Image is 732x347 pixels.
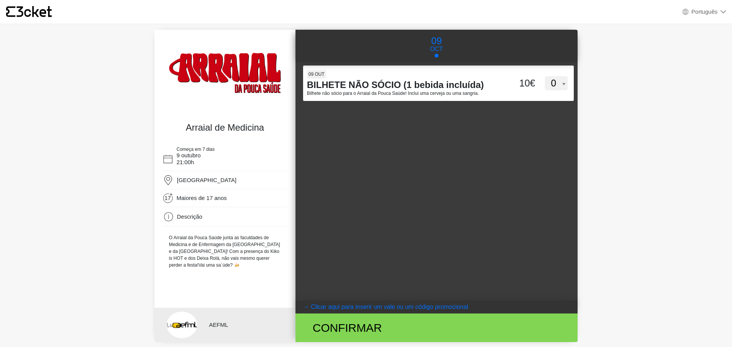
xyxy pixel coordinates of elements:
span: 17 [165,195,173,203]
h4: Arraial de Medicina [165,122,285,133]
coupontext: Clicar aqui para inserir um vale ou um código promocional [311,304,468,310]
select: 09 out BILHETE NÃO SÓCIO (1 bebida incluída) Bilhete não sócio para o Arraial da Pouca Saúde! Inc... [545,76,568,91]
g: {' '} [6,6,15,17]
p: 09 [430,34,443,48]
span: 9 outubro 21:00h [177,152,201,165]
span: 09 out [307,70,326,78]
span: [GEOGRAPHIC_DATA] [177,177,236,183]
p: Oct [430,45,443,54]
h4: BILHETE NÃO SÓCIO (1 bebida incluída) [307,80,499,91]
button: → Clicar aqui para inserir um vale ou um código promocional [295,301,578,313]
div: 10€ [499,76,537,91]
div: Confirmar [307,319,480,336]
img: 22d9fe1a39b24931814a95254e6a5dd4.webp [161,43,289,115]
button: Confirmar [295,313,578,342]
span: O Arraial da Pouca Saúde junta as faculdades de Medicina e de Enfermagem da [GEOGRAPHIC_DATA] e d... [169,235,280,268]
arrow: → [303,302,309,312]
p: AEFML [209,321,284,329]
span: + [169,192,173,196]
span: Maiores de 17 anos [177,195,227,201]
span: Começa em 7 dias [177,147,215,152]
p: Bilhete não sócio para o Arraial da Pouca Saúde! Inclui uma cerveja ou uma sangria. [307,91,499,96]
button: 09 Oct [422,34,451,58]
span: Descrição [177,213,202,220]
